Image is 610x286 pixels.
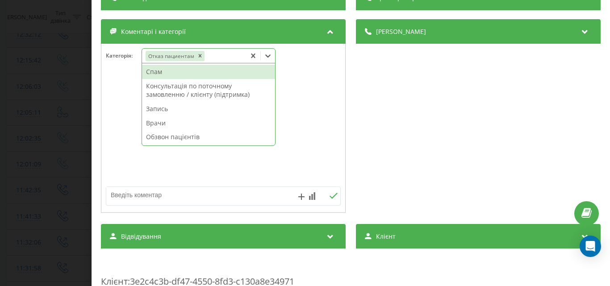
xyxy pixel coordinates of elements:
div: Отказ пациентам [145,51,195,61]
span: [PERSON_NAME] [376,27,426,36]
span: Відвідування [121,232,161,241]
span: Коментарі і категорії [121,27,186,36]
span: Клієнт [376,232,396,241]
div: Обзвон пацієнтів [142,130,275,144]
div: Врачи [142,116,275,130]
div: Remove Отказ пациентам [195,51,204,61]
div: Спам [142,65,275,79]
h4: Категорія : [106,53,142,59]
div: Запись [142,102,275,116]
div: Консультація по поточному замовленню / клієнту (підтримка) [142,79,275,102]
div: Open Intercom Messenger [580,236,601,257]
